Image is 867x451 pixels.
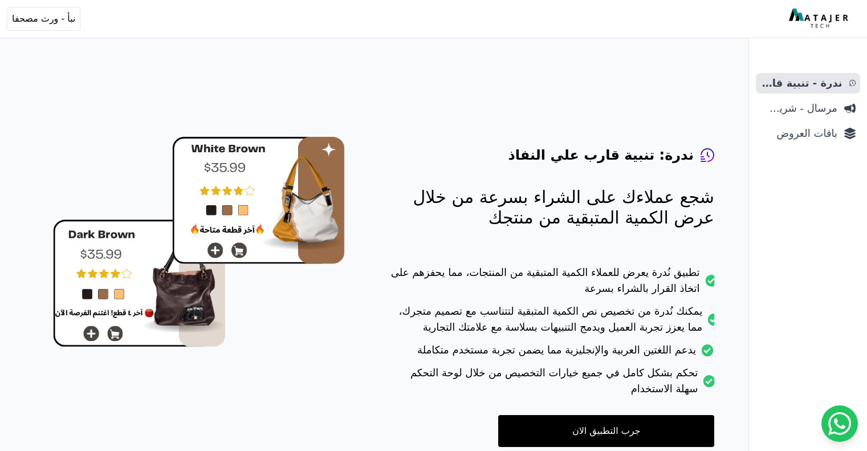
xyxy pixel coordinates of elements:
a: جرب التطبيق الان [498,415,714,447]
img: hero [53,137,345,347]
span: باقات العروض [760,125,837,141]
span: مرسال - شريط دعاية [760,100,837,116]
span: ندرة - تنبية قارب علي النفاذ [760,75,842,91]
span: نبأ - ورث مصحفا [12,12,75,26]
h4: ندرة: تنبية قارب علي النفاذ [508,146,694,164]
li: تحكم بشكل كامل في جميع خيارات التخصيص من خلال لوحة التحكم سهلة الاستخدام [390,365,714,404]
li: يمكنك نُدرة من تخصيص نص الكمية المتبقية لتتناسب مع تصميم متجرك، مما يعزز تجربة العميل ويدمج التنب... [390,303,714,342]
li: تطبيق نُدرة يعرض للعملاء الكمية المتبقية من المنتجات، مما يحفزهم على اتخاذ القرار بالشراء بسرعة [390,265,714,303]
button: نبأ - ورث مصحفا [7,7,80,31]
li: يدعم اللغتين العربية والإنجليزية مما يضمن تجربة مستخدم متكاملة [390,342,714,365]
img: MatajerTech Logo [789,9,851,29]
p: شجع عملاءك على الشراء بسرعة من خلال عرض الكمية المتبقية من منتجك [390,187,714,228]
